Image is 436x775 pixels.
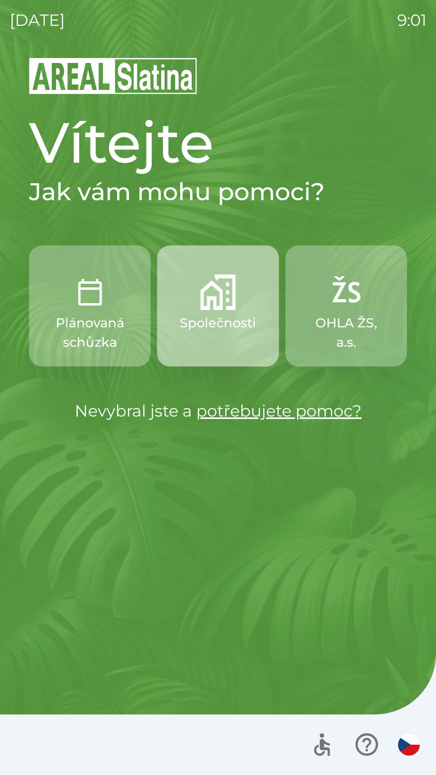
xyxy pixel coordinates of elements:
p: Nevybral jste a [29,399,407,423]
img: 9f72f9f4-8902-46ff-b4e6-bc4241ee3c12.png [328,274,364,310]
img: cs flag [398,734,420,756]
p: 9:01 [397,8,426,32]
p: [DATE] [10,8,65,32]
p: Společnosti [180,313,256,333]
button: Plánovaná schůzka [29,245,151,367]
p: OHLA ŽS, a.s. [305,313,388,352]
h2: Jak vám mohu pomoci? [29,177,407,207]
img: 0ea463ad-1074-4378-bee6-aa7a2f5b9440.png [72,274,108,310]
button: Společnosti [157,245,279,367]
a: potřebujete pomoc? [196,401,362,421]
button: OHLA ŽS, a.s. [285,245,407,367]
img: 58b4041c-2a13-40f9-aad2-b58ace873f8c.png [200,274,236,310]
h1: Vítejte [29,108,407,177]
img: Logo [29,57,407,95]
p: Plánovaná schůzka [48,313,131,352]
